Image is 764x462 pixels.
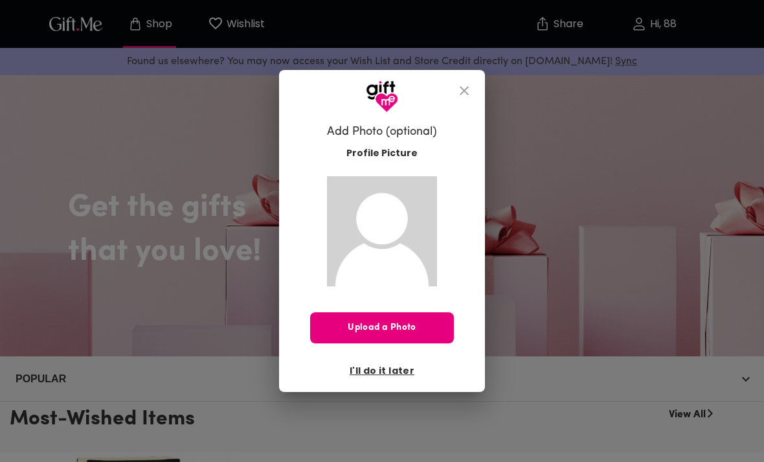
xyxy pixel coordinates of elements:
[327,124,437,140] h6: Add Photo (optional)
[346,146,418,160] span: Profile Picture
[310,321,454,335] span: Upload a Photo
[327,176,437,286] img: Gift.me default profile picture
[310,312,454,343] button: Upload a Photo
[344,360,420,382] button: I'll do it later
[366,80,398,113] img: GiftMe Logo
[449,75,480,106] button: close
[350,364,414,378] span: I'll do it later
